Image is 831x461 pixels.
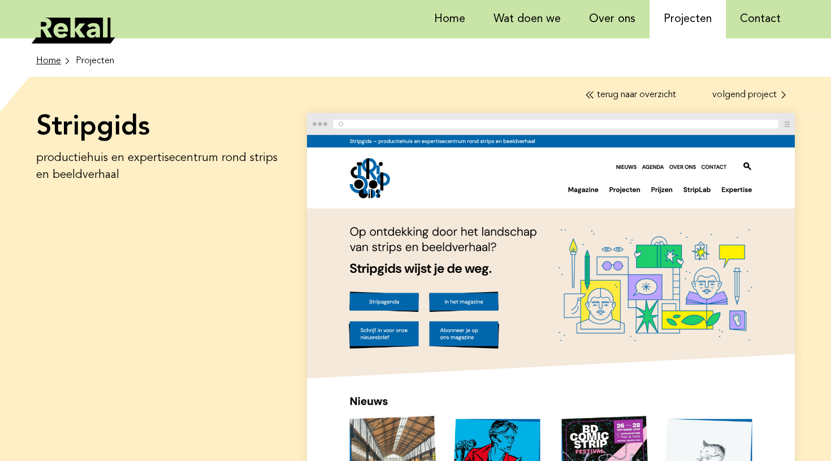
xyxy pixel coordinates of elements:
img: browser frame [307,113,795,135]
h1: Stripgids [36,113,280,143]
span: volgend project [712,90,777,99]
p: productiehuis en expertisecentrum rond strips en beeldverhaal [36,150,280,184]
li: Projecten [76,54,114,68]
a: Home [36,54,71,68]
span: Home [36,54,61,68]
a: terug naar overzicht [579,86,683,104]
a: volgend project [706,86,795,104]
